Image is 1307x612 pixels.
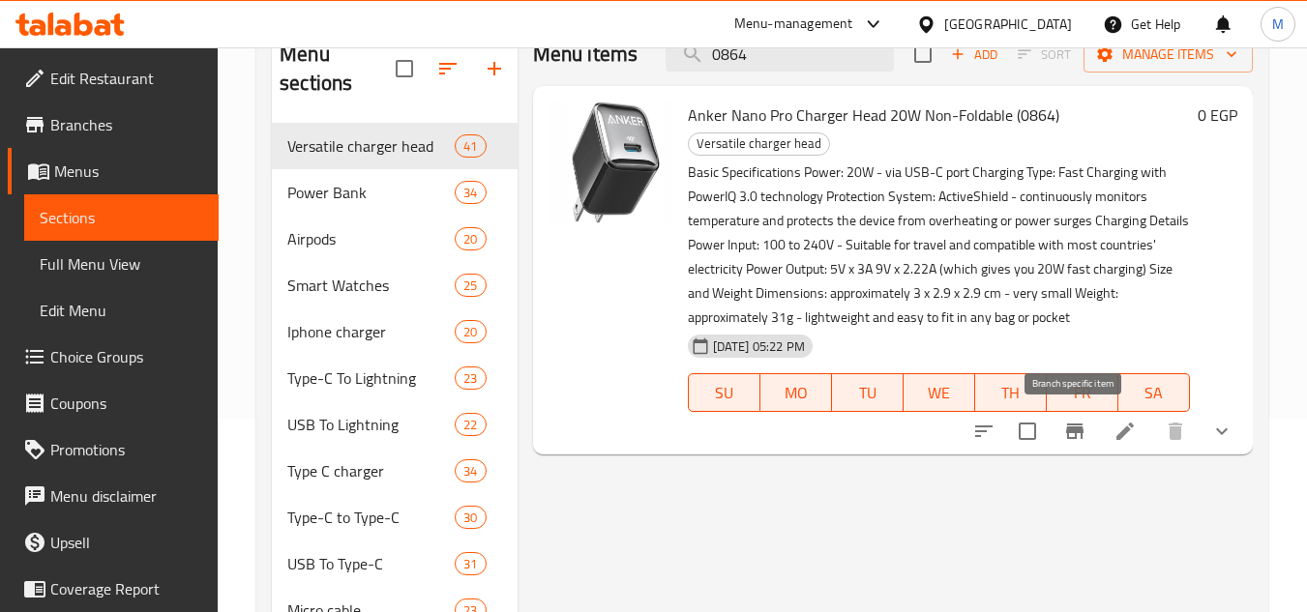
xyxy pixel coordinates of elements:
[287,413,455,436] div: USB To Lightning
[549,102,672,225] img: Anker Nano Pro Charger Head 20W Non-Foldable (0864)
[40,299,203,322] span: Edit Menu
[50,438,203,461] span: Promotions
[832,373,904,412] button: TU
[272,169,517,216] div: Power Bank34
[1272,14,1284,35] span: M
[961,408,1007,454] button: sort-choices
[8,519,219,566] a: Upsell
[455,506,486,529] div: items
[272,308,517,355] div: Iphone charger20
[1126,379,1182,407] span: SA
[8,148,219,194] a: Menus
[287,506,455,529] span: Type-C to Type-C
[1099,43,1237,67] span: Manage items
[54,160,203,183] span: Menus
[1152,408,1199,454] button: delete
[287,134,455,158] span: Versatile charger head
[1055,379,1111,407] span: FR
[948,44,1000,66] span: Add
[50,531,203,554] span: Upsell
[40,206,203,229] span: Sections
[287,227,455,250] span: Airpods
[456,184,485,202] span: 34
[8,566,219,612] a: Coverage Report
[1007,411,1048,452] span: Select to update
[456,555,485,573] span: 31
[944,14,1072,35] div: [GEOGRAPHIC_DATA]
[272,401,517,448] div: USB To Lightning22
[689,132,829,155] span: Versatile charger head
[760,373,832,412] button: MO
[456,416,485,434] span: 22
[8,473,219,519] a: Menu disclaimer
[1047,373,1118,412] button: FR
[455,366,486,390] div: items
[1199,408,1245,454] button: show more
[272,540,517,587] div: USB To Type-C31
[272,262,517,308] div: Smart Watches25
[287,181,455,204] span: Power Bank
[456,462,485,481] span: 34
[911,379,967,407] span: WE
[287,366,455,390] span: Type-C To Lightning
[1198,102,1237,129] h6: 0 EGP
[705,337,813,356] span: [DATE] 05:22 PM
[768,379,824,407] span: MO
[456,137,485,156] span: 41
[272,123,517,169] div: Versatile charger head41
[8,334,219,380] a: Choice Groups
[1052,408,1098,454] button: Branch-specific-item
[50,392,203,415] span: Coupons
[1005,40,1084,70] span: Select section first
[456,369,485,388] span: 23
[40,252,203,276] span: Full Menu View
[272,216,517,262] div: Airpods20
[455,552,486,575] div: items
[8,102,219,148] a: Branches
[533,40,639,69] h2: Menu items
[24,194,219,241] a: Sections
[50,484,203,508] span: Menu disclaimer
[1118,373,1190,412] button: SA
[666,38,894,72] input: search
[280,40,395,98] h2: Menu sections
[456,277,485,295] span: 25
[287,320,455,343] span: Iphone charger
[456,323,485,341] span: 20
[8,380,219,426] a: Coupons
[943,40,1005,70] button: Add
[1210,420,1233,443] svg: Show Choices
[455,459,486,482] div: items
[287,274,455,297] span: Smart Watches
[50,113,203,136] span: Branches
[456,230,485,248] span: 20
[8,55,219,102] a: Edit Restaurant
[287,552,455,575] span: USB To Type-C
[904,373,975,412] button: WE
[734,13,853,36] div: Menu-management
[456,509,485,527] span: 30
[50,67,203,90] span: Edit Restaurant
[24,241,219,287] a: Full Menu View
[697,379,753,407] span: SU
[943,40,1005,70] span: Add item
[272,448,517,494] div: Type C charger34
[688,132,830,156] div: Versatile charger head
[24,287,219,334] a: Edit Menu
[272,355,517,401] div: Type-C To Lightning23
[8,426,219,473] a: Promotions
[287,459,455,482] span: Type C charger
[50,577,203,600] span: Coverage Report
[50,345,203,368] span: Choice Groups
[840,379,896,407] span: TU
[455,181,486,204] div: items
[272,494,517,540] div: Type-C to Type-C30
[983,379,1039,407] span: TH
[975,373,1047,412] button: TH
[455,413,486,436] div: items
[688,160,1190,330] p: Basic Specifications Power: 20W - via USB-C port Charging Type: Fast Charging with PowerIQ 3.0 te...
